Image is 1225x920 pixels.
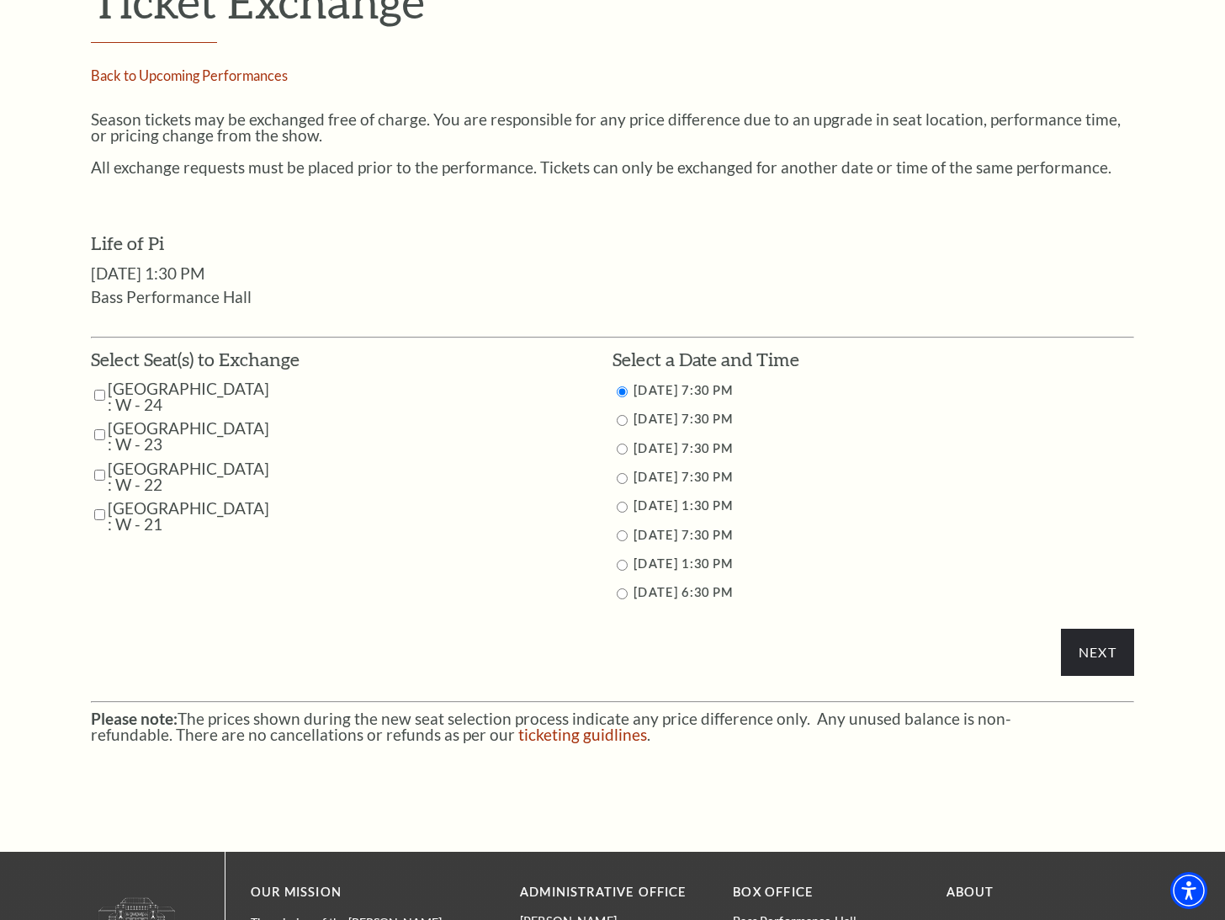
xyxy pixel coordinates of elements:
[634,498,733,513] label: [DATE] 1:30 PM
[617,530,628,541] input: 9/27/2025 7:30 PM
[617,444,628,455] input: 9/25/2025 7:30 PM
[617,386,628,397] input: 9/23/2025 7:30 PM
[617,588,628,599] input: 9/28/2025 6:30 PM
[94,420,105,449] input: Parterre Circle Center : W - 23
[520,882,708,903] p: Administrative Office
[108,420,269,452] label: [GEOGRAPHIC_DATA] : W - 23
[91,287,252,306] span: Bass Performance Hall
[518,725,647,744] a: ticketing guidlines - open in a new tab
[733,882,920,903] p: BOX OFFICE
[108,380,269,412] label: [GEOGRAPHIC_DATA] : W - 24
[634,470,733,484] label: [DATE] 7:30 PM
[91,709,178,728] strong: Please note:
[91,347,327,373] h3: Select Seat(s) to Exchange
[94,380,105,410] input: Parterre Circle Center : W - 24
[617,473,628,484] input: 9/26/2025 7:30 PM
[1061,629,1134,676] input: Submit button
[617,560,628,571] input: 9/28/2025 1:30 PM
[94,460,105,490] input: Parterre Circle Center : W - 22
[612,347,1134,373] h3: Select a Date and Time
[634,441,733,455] label: [DATE] 7:30 PM
[94,500,105,529] input: Parterre Circle Center : W - 21
[634,412,733,426] label: [DATE] 7:30 PM
[91,159,1134,175] p: All exchange requests must be placed prior to the performance. Tickets can only be exchanged for ...
[91,231,1134,257] h3: Life of Pi
[91,67,288,83] a: Back to Upcoming Performances
[617,502,628,513] input: 9/27/2025 1:30 PM
[1170,872,1207,909] div: Accessibility Menu
[108,460,269,492] label: [GEOGRAPHIC_DATA] : W - 22
[634,556,733,571] label: [DATE] 1:30 PM
[91,710,1134,742] p: The prices shown during the new seat selection process indicate any price difference only. Any un...
[251,882,461,903] p: OUR MISSION
[91,111,1134,143] p: Season tickets may be exchanged free of charge. You are responsible for any price difference due ...
[634,585,733,599] label: [DATE] 6:30 PM
[108,500,269,532] label: [GEOGRAPHIC_DATA] : W - 21
[617,415,628,426] input: 9/24/2025 7:30 PM
[947,885,994,899] a: About
[91,263,204,283] span: [DATE] 1:30 PM
[634,383,733,397] label: [DATE] 7:30 PM
[634,528,733,542] label: [DATE] 7:30 PM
